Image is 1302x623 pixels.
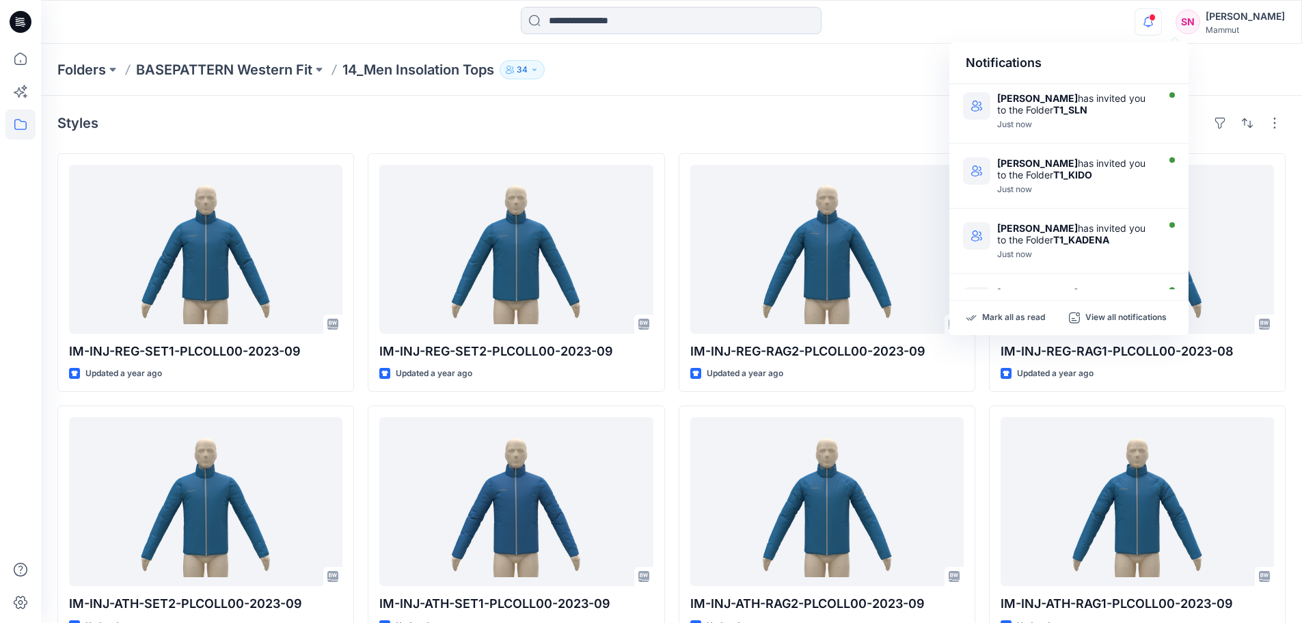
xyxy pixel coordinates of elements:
img: T1_ANGGUN / AMEYA [963,287,990,315]
p: Updated a year ago [707,367,783,381]
p: Updated a year ago [85,367,162,381]
img: T1_KIDO [963,157,990,185]
p: IM-INJ-REG-SET1-PLCOLL00-2023-09 [69,342,342,361]
p: IM-INJ-REG-RAG2-PLCOLL00-2023-09 [690,342,964,361]
div: [PERSON_NAME] [1206,8,1285,25]
p: View all notifications [1085,312,1167,324]
strong: T1_KIDO [1053,169,1092,181]
p: 34 [517,62,528,77]
a: BASEPATTERN Western Fit [136,60,312,79]
div: SN [1176,10,1200,34]
strong: [PERSON_NAME] [997,222,1078,234]
strong: [PERSON_NAME] [997,92,1078,104]
a: IM-INJ-REG-SET1-PLCOLL00-2023-09 [69,165,342,334]
a: IM-INJ-REG-RAG2-PLCOLL00-2023-09 [690,165,964,334]
div: Thursday, August 28, 2025 07:47 [997,250,1154,259]
a: Folders [57,60,106,79]
img: T1_SLN [963,92,990,120]
div: Mammut [1206,25,1285,35]
p: Updated a year ago [1017,367,1094,381]
div: Thursday, August 28, 2025 07:48 [997,120,1154,129]
p: IM-INJ-ATH-SET1-PLCOLL00-2023-09 [379,594,653,613]
div: has invited you to the Folder [997,157,1154,181]
div: has invited you to the Folder [997,222,1154,246]
h4: Styles [57,115,98,131]
p: IM-INJ-REG-SET2-PLCOLL00-2023-09 [379,342,653,361]
a: IM-INJ-ATH-SET2-PLCOLL00-2023-09 [69,417,342,586]
p: IM-INJ-ATH-RAG1-PLCOLL00-2023-09 [1001,594,1274,613]
p: Mark all as read [982,312,1045,324]
a: IM-INJ-ATH-SET1-PLCOLL00-2023-09 [379,417,653,586]
strong: [PERSON_NAME] [997,287,1078,299]
div: has invited you to the Folder [997,287,1154,322]
div: has invited you to the Folder [997,92,1154,116]
a: IM-INJ-ATH-RAG2-PLCOLL00-2023-09 [690,417,964,586]
p: Updated a year ago [396,367,472,381]
strong: T1_KADENA [1053,234,1109,246]
a: IM-INJ-REG-SET2-PLCOLL00-2023-09 [379,165,653,334]
a: IM-INJ-ATH-RAG1-PLCOLL00-2023-09 [1001,417,1274,586]
p: IM-INJ-REG-RAG1-PLCOLL00-2023-08 [1001,342,1274,361]
p: IM-INJ-ATH-RAG2-PLCOLL00-2023-09 [690,594,964,613]
div: Thursday, August 28, 2025 07:47 [997,185,1154,194]
button: 34 [500,60,545,79]
div: Notifications [949,42,1189,84]
img: T1_KADENA [963,222,990,250]
strong: [PERSON_NAME] [997,157,1078,169]
strong: T1_SLN [1053,104,1087,116]
p: IM-INJ-ATH-SET2-PLCOLL00-2023-09 [69,594,342,613]
p: 14_Men Insolation Tops [342,60,494,79]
